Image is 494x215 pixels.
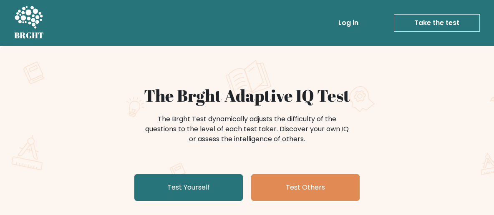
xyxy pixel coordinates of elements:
div: The Brght Test dynamically adjusts the difficulty of the questions to the level of each test take... [143,114,351,144]
h1: The Brght Adaptive IQ Test [43,86,451,106]
a: Log in [335,15,362,31]
a: Test Others [251,174,360,201]
a: BRGHT [14,3,44,42]
a: Test Yourself [134,174,243,201]
a: Take the test [394,14,480,32]
h5: BRGHT [14,30,44,40]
